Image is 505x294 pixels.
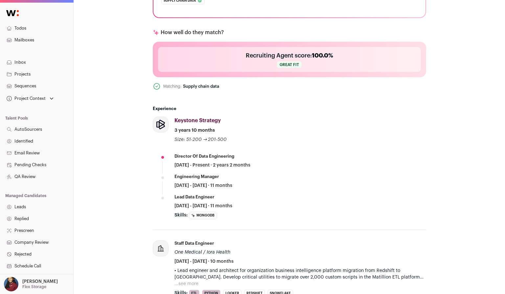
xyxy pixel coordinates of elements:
div: Staff Data Engineer [174,240,214,246]
div: Engineering Manager [174,174,219,180]
span: Size: 51-200 → 201-500 [174,137,227,142]
img: 10010497-medium_jpg [4,277,18,291]
img: company-logo-placeholder-414d4e2ec0e2ddebbe968bf319fdfe5acfe0c9b87f798d344e800bc9a89632a0.png [153,241,168,256]
div: Project Context [5,96,46,101]
div: Director of Data Engineering [174,153,234,159]
p: • Lead engineer and architect for organization business intelligence platform migration from Reds... [174,267,426,281]
span: [DATE] - [DATE] · 11 months [174,182,232,189]
p: [PERSON_NAME] [22,279,58,284]
span: Great fit [277,61,302,68]
h2: Experience [153,106,426,111]
span: Keystone Strategy [174,118,221,123]
h2: Recruiting Agent score: [246,51,333,60]
div: Lead Data Engineer [174,194,214,200]
p: Flex Storage [22,284,46,289]
img: 7bcb692bedcfbe550094006ad725711beeb31531677fab32f993114862096f32.jpg [153,117,168,132]
li: MongoDB [189,212,217,219]
div: Matching: [163,83,182,89]
button: Open dropdown [3,277,59,291]
span: 3 years 10 months [174,127,215,134]
p: How well do they match? [161,29,224,36]
span: [DATE] - Present · 2 years 2 months [174,162,250,169]
button: Open dropdown [5,94,55,103]
span: One Medical / Iora Health [174,250,230,255]
button: ...see more [174,281,198,287]
span: Skills: [174,212,188,218]
span: 100.0% [312,53,333,58]
span: [DATE] - [DATE] · 10 months [174,258,234,265]
img: Wellfound [3,7,22,20]
span: [DATE] - [DATE] · 11 months [174,203,232,209]
div: Supply chain data [183,84,219,89]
